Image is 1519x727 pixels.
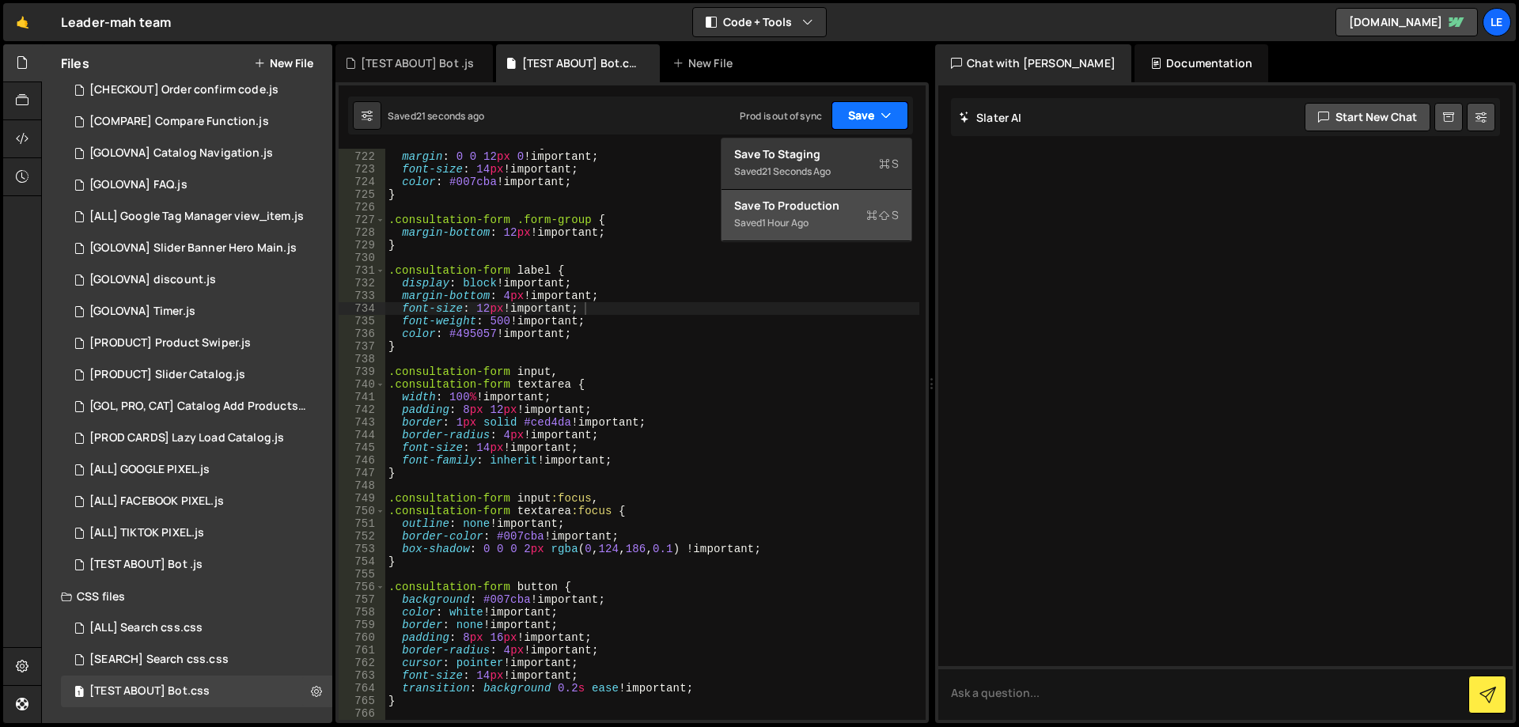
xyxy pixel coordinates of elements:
[89,83,278,97] div: [CHECKOUT] Order confirm code.js
[61,13,171,32] div: Leader-mah team
[339,492,385,505] div: 749
[61,201,334,233] div: 16298/44469.js
[762,165,831,178] div: 21 seconds ago
[339,391,385,403] div: 741
[89,241,297,256] div: [GOLOVNA] Slider Banner Hero Main.js
[61,296,332,328] div: 16298/44400.js
[339,631,385,644] div: 760
[89,336,251,350] div: [PRODUCT] Product Swiper.js
[361,55,474,71] div: [TEST ABOUT] Bot .js
[339,353,385,365] div: 738
[89,178,188,192] div: [GOLOVNA] FAQ.js
[762,216,809,229] div: 1 hour ago
[339,657,385,669] div: 762
[89,526,204,540] div: [ALL] TIKTOK PIXEL.js
[339,429,385,441] div: 744
[339,239,385,252] div: 729
[61,106,332,138] div: 16298/45065.js
[89,463,210,477] div: [ALL] GOOGLE PIXEL.js
[339,403,385,416] div: 742
[339,505,385,517] div: 750
[339,176,385,188] div: 724
[339,163,385,176] div: 723
[339,669,385,682] div: 763
[339,619,385,631] div: 759
[339,264,385,277] div: 731
[61,612,338,644] div: 16298/46291.css
[339,328,385,340] div: 736
[339,606,385,619] div: 758
[339,543,385,555] div: 753
[89,273,216,287] div: [GOLOVNA] discount.js
[89,399,308,414] div: [GOL, PRO, CAT] Catalog Add Products.js
[61,233,332,264] div: 16298/44401.js
[61,422,332,454] div: 16298/44406.js
[89,621,203,635] div: [ALL] Search css.css
[339,340,385,353] div: 737
[61,138,332,169] div: 16298/44855.js
[339,517,385,530] div: 751
[339,277,385,290] div: 732
[339,201,385,214] div: 726
[339,214,385,226] div: 727
[339,290,385,302] div: 733
[339,695,385,707] div: 765
[89,684,210,699] div: [TEST ABOUT] Bot.css
[339,188,385,201] div: 725
[61,486,332,517] div: 16298/45047.js
[74,687,84,699] span: 1
[61,55,89,72] h2: Files
[89,210,304,224] div: [ALL] Google Tag Manager view_item.js
[61,391,338,422] div: 16298/44845.js
[416,109,484,123] div: 21 seconds ago
[1483,8,1511,36] a: Le
[339,467,385,479] div: 747
[339,593,385,606] div: 757
[42,581,332,612] div: CSS files
[339,150,385,163] div: 722
[693,8,826,36] button: Code + Tools
[89,305,195,319] div: [GOLOVNA] Timer.js
[734,214,899,233] div: Saved
[339,555,385,568] div: 754
[879,156,899,172] span: S
[339,530,385,543] div: 752
[61,644,338,676] div: 16298/46358.css
[61,169,332,201] div: 16298/44463.js
[89,115,269,129] div: [COMPARE] Compare Function.js
[61,264,332,296] div: 16298/44466.js
[722,190,911,241] button: Save to ProductionS Saved1 hour ago
[339,226,385,239] div: 728
[339,315,385,328] div: 735
[722,138,911,190] button: Save to StagingS Saved21 seconds ago
[89,494,224,509] div: [ALL] FACEBOOK PIXEL.js
[339,479,385,492] div: 748
[1305,103,1430,131] button: Start new chat
[339,378,385,391] div: 740
[339,568,385,581] div: 755
[959,110,1022,125] h2: Slater AI
[3,3,42,41] a: 🤙
[339,454,385,467] div: 746
[734,146,899,162] div: Save to Staging
[61,328,332,359] div: 16298/44405.js
[89,653,229,667] div: [SEARCH] Search css.css
[339,707,385,720] div: 766
[339,682,385,695] div: 764
[89,368,245,382] div: [PRODUCT] Slider Catalog.js
[339,581,385,593] div: 756
[339,644,385,657] div: 761
[89,146,273,161] div: [GOLOVNA] Catalog Navigation.js
[61,74,332,106] div: 16298/44879.js
[866,207,899,223] span: S
[61,676,332,707] div: 16298/47901.css
[61,454,332,486] div: 16298/45048.js
[89,431,284,445] div: [PROD CARDS] Lazy Load Catalog.js
[339,416,385,429] div: 743
[339,441,385,454] div: 745
[734,198,899,214] div: Save to Production
[522,55,641,71] div: [TEST ABOUT] Bot.css
[61,359,332,391] div: 16298/44828.js
[740,109,822,123] div: Prod is out of sync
